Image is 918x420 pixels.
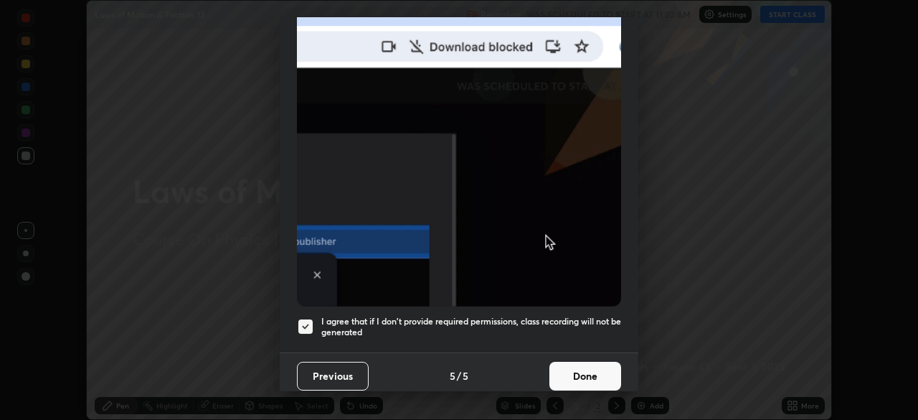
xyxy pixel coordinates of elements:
[463,368,468,383] h4: 5
[450,368,455,383] h4: 5
[457,368,461,383] h4: /
[549,362,621,391] button: Done
[297,362,369,391] button: Previous
[321,316,621,338] h5: I agree that if I don't provide required permissions, class recording will not be generated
